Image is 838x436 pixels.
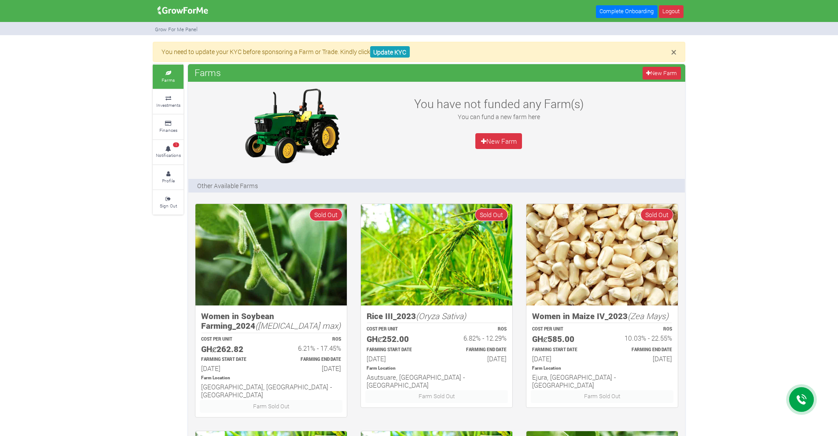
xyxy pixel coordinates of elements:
h6: 6.21% - 17.45% [279,344,341,352]
h6: 10.03% - 22.55% [610,334,672,342]
a: 1 Notifications [153,140,184,164]
h6: [DATE] [532,355,594,363]
a: Logout [659,5,684,18]
i: ([MEDICAL_DATA] max) [255,320,341,331]
img: growforme image [195,204,347,305]
a: Investments [153,90,184,114]
h6: Asutsuare, [GEOGRAPHIC_DATA] - [GEOGRAPHIC_DATA] [367,373,507,389]
button: Close [671,47,676,57]
p: COST PER UNIT [367,326,429,333]
p: Estimated Farming End Date [610,347,672,353]
img: growforme image [526,204,678,305]
a: New Farm [475,133,522,149]
p: You can fund a new farm here [403,112,594,121]
a: New Farm [643,67,681,80]
h5: Women in Maize IV_2023 [532,311,672,321]
small: Finances [159,127,177,133]
a: Farms [153,65,184,89]
p: COST PER UNIT [532,326,594,333]
a: Complete Onboarding [596,5,658,18]
p: Estimated Farming Start Date [367,347,429,353]
p: Location of Farm [367,365,507,372]
a: Sign Out [153,190,184,214]
span: Farms [192,64,223,81]
h6: [DATE] [610,355,672,363]
p: Estimated Farming Start Date [201,356,263,363]
h6: 6.82% - 12.29% [445,334,507,342]
p: You need to update your KYC before sponsoring a Farm or Trade. Kindly click [162,47,676,56]
h6: [DATE] [279,364,341,372]
i: (Oryza Sativa) [416,310,466,321]
img: growforme image [154,2,211,19]
p: ROS [279,336,341,343]
p: ROS [610,326,672,333]
a: Update KYC [370,46,410,58]
p: ROS [445,326,507,333]
small: Farms [162,77,175,83]
h5: GHȼ262.82 [201,344,263,354]
span: Sold Out [309,208,342,221]
h6: [GEOGRAPHIC_DATA], [GEOGRAPHIC_DATA] - [GEOGRAPHIC_DATA] [201,383,341,399]
small: Sign Out [160,203,177,209]
span: Sold Out [640,208,673,221]
p: Estimated Farming End Date [445,347,507,353]
a: Profile [153,165,184,189]
small: Investments [156,102,180,108]
h6: [DATE] [201,364,263,372]
p: COST PER UNIT [201,336,263,343]
p: Location of Farm [532,365,672,372]
p: Location of Farm [201,375,341,381]
p: Estimated Farming Start Date [532,347,594,353]
h6: [DATE] [367,355,429,363]
h5: GHȼ252.00 [367,334,429,344]
small: Profile [162,178,175,184]
h6: Ejura, [GEOGRAPHIC_DATA] - [GEOGRAPHIC_DATA] [532,373,672,389]
p: Other Available Farms [197,181,258,190]
small: Grow For Me Panel [155,26,198,33]
a: Finances [153,115,184,139]
span: × [671,45,676,58]
h5: Women in Soybean Farming_2024 [201,311,341,331]
span: Sold Out [475,208,508,221]
small: Notifications [156,152,181,158]
span: 1 [173,142,179,148]
p: Estimated Farming End Date [279,356,341,363]
i: (Zea Mays) [628,310,669,321]
h5: GHȼ585.00 [532,334,594,344]
h5: Rice III_2023 [367,311,507,321]
img: growforme image [237,86,347,165]
img: growforme image [361,204,512,305]
h6: [DATE] [445,355,507,363]
h3: You have not funded any Farm(s) [403,97,594,111]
